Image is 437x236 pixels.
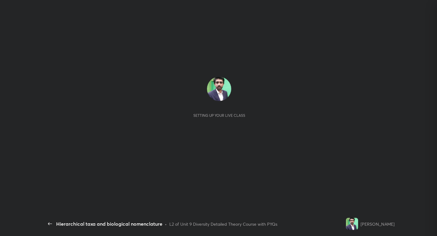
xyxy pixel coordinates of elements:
[361,221,395,227] div: [PERSON_NAME]
[207,77,231,101] img: d08d8ff8258545f9822ac8fffd9437ff.jpg
[56,220,162,228] div: Hierarchical taxa and biological nomenclature
[193,113,245,118] div: Setting up your live class
[346,218,358,230] img: d08d8ff8258545f9822ac8fffd9437ff.jpg
[169,221,277,227] div: L2 of Unit 9 Diversity Detailed Theory Course with PYQs
[165,221,167,227] div: •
